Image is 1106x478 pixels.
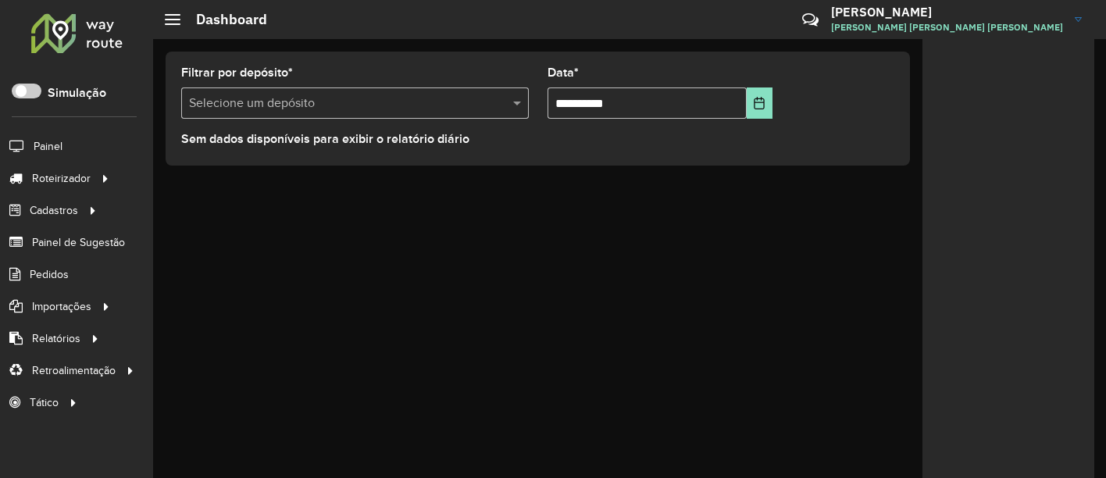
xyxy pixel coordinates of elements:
[181,130,469,148] label: Sem dados disponíveis para exibir o relatório diário
[30,394,59,411] span: Tático
[831,20,1063,34] span: [PERSON_NAME] [PERSON_NAME] [PERSON_NAME]
[30,266,69,283] span: Pedidos
[747,87,772,119] button: Choose Date
[831,5,1063,20] h3: [PERSON_NAME]
[32,170,91,187] span: Roteirizador
[180,11,267,28] h2: Dashboard
[32,298,91,315] span: Importações
[48,84,106,102] label: Simulação
[32,234,125,251] span: Painel de Sugestão
[32,362,116,379] span: Retroalimentação
[548,63,579,82] label: Data
[30,202,78,219] span: Cadastros
[181,63,293,82] label: Filtrar por depósito
[34,138,62,155] span: Painel
[32,330,80,347] span: Relatórios
[794,3,827,37] a: Contato Rápido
